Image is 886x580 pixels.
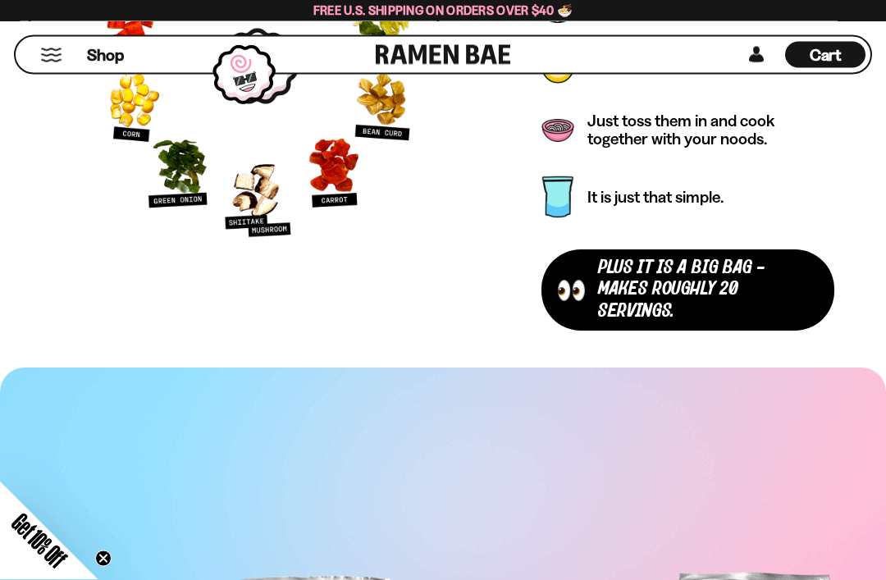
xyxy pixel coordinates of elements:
button: Close teaser [95,550,112,567]
span: Shop [87,44,124,66]
span: Cart [810,45,842,65]
a: Cart [785,37,865,73]
div: Just toss them in and cook together with your noods. [587,112,834,148]
div: It is just that simple. [587,189,732,207]
span: Free U.S. Shipping on Orders over $40 🍜 [313,2,573,18]
div: plus It is a Big Bag - makes roughly 20 servings. [598,258,818,323]
span: Get 10% Off [7,509,71,573]
a: Shop [87,42,124,68]
button: Mobile Menu Trigger [40,48,62,62]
